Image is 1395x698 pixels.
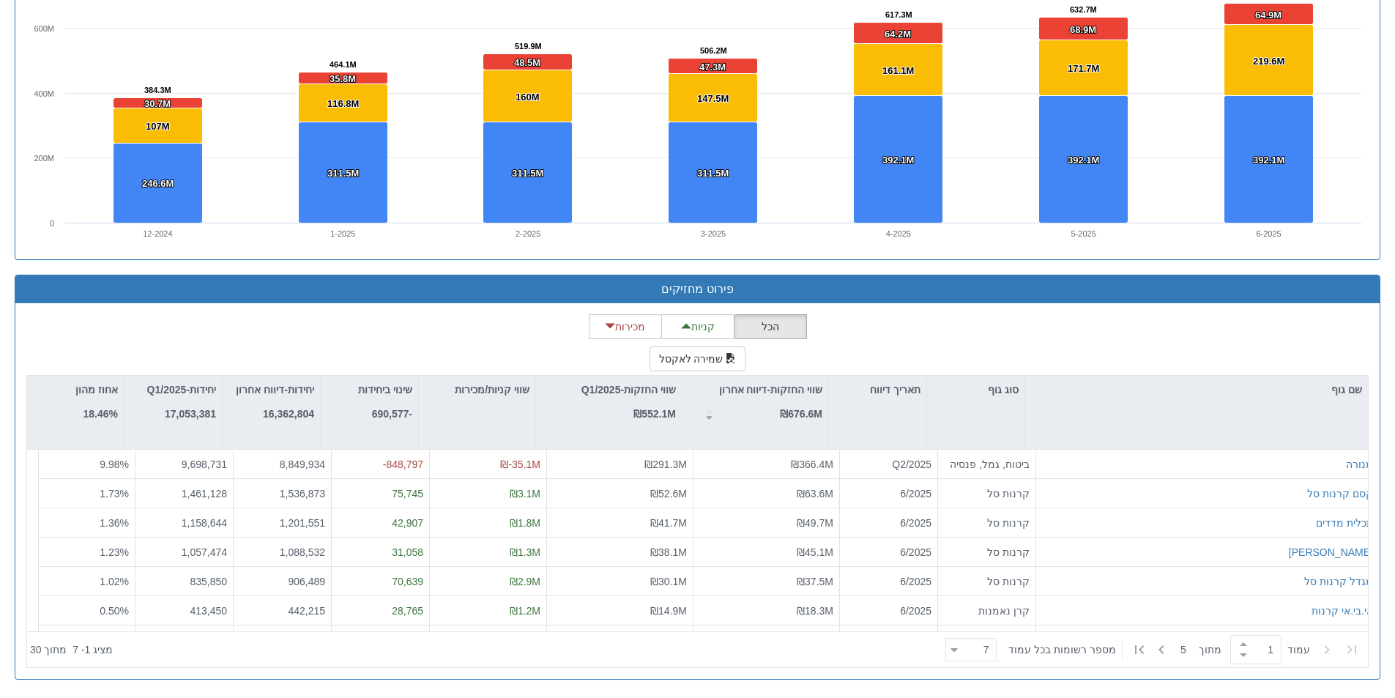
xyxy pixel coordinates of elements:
[1071,229,1096,238] text: 5-2025
[944,545,1030,560] div: קרנות סל
[846,574,931,589] div: 6/2025
[589,314,662,339] button: מכירות
[510,488,540,500] span: ₪3.1M
[165,408,216,420] strong: 17,053,381
[263,408,314,420] strong: 16,362,804
[1346,457,1373,472] button: מנורה
[515,42,542,51] tspan: 519.9M
[45,486,129,501] div: 1.73 %
[372,408,412,420] strong: -690,577
[142,178,174,189] tspan: 246.6M
[330,73,356,84] tspan: 35.8M
[1307,486,1373,501] button: קסם קרנות סל
[944,516,1030,530] div: קרנות סל
[141,545,227,560] div: 1,057,474
[846,457,931,472] div: Q2/2025
[516,229,540,238] text: 2-2025
[141,604,227,618] div: 413,450
[697,93,729,104] tspan: 147.5M
[45,545,129,560] div: 1.23 %
[1068,63,1099,74] tspan: 171.7M
[944,457,1030,472] div: ביטוח, גמל, פנסיה
[500,458,540,470] span: ₪-35.1M
[1025,376,1368,404] div: שם גוף
[944,486,1030,501] div: קרנות סל
[633,408,676,420] strong: ₪552.1M
[338,545,423,560] div: 31,058
[30,634,113,666] div: ‏מציג 1 - 7 ‏ מתוך 30
[885,10,912,19] tspan: 617.3M
[846,545,931,560] div: 6/2025
[45,457,129,472] div: 9.98 %
[701,229,726,238] text: 3-2025
[1180,642,1199,657] span: 5
[146,121,170,132] tspan: 107M
[45,516,129,530] div: 1.36 %
[1304,574,1373,589] button: מגדל קרנות סל
[34,154,54,163] text: 200M
[944,604,1030,618] div: קרן נאמנות
[512,168,543,179] tspan: 311.5M
[1287,642,1310,657] span: ‏עמוד
[885,29,911,40] tspan: 64.2M
[83,408,118,420] strong: 18.46%
[927,376,1024,404] div: סוג גוף
[1068,155,1099,166] tspan: 392.1M
[1312,604,1373,618] button: אי.בי.אי קרנות
[338,574,423,589] div: 70,639
[26,283,1369,296] h3: פירוט מחזיקים
[338,486,423,501] div: 75,745
[1253,56,1284,67] tspan: 219.6M
[700,46,727,55] tspan: 506.2M
[829,376,926,404] div: תאריך דיווח
[650,517,687,529] span: ₪41.7M
[797,488,833,500] span: ₪63.6M
[45,604,129,618] div: 0.50 %
[1256,229,1281,238] text: 6-2025
[1289,545,1373,560] button: [PERSON_NAME]
[650,546,687,558] span: ₪38.1M
[650,576,687,587] span: ₪30.1M
[239,486,325,501] div: 1,536,873
[1070,5,1097,14] tspan: 632.7M
[650,488,687,500] span: ₪52.6M
[846,486,931,501] div: 6/2025
[1070,24,1096,35] tspan: 68.9M
[886,229,911,238] text: 4-2025
[141,516,227,530] div: 1,158,644
[141,574,227,589] div: 835,850
[239,516,325,530] div: 1,201,551
[699,62,726,73] tspan: 47.3M
[797,576,833,587] span: ₪37.5M
[75,382,118,398] p: אחוז מהון
[650,346,746,371] button: שמירה לאקסל
[45,574,129,589] div: 1.02 %
[780,408,822,420] strong: ₪676.6M
[882,155,914,166] tspan: 392.1M
[944,574,1030,589] div: קרנות סל
[510,576,540,587] span: ₪2.9M
[143,229,172,238] text: 12-2024
[510,517,540,529] span: ₪1.8M
[846,516,931,530] div: 6/2025
[141,486,227,501] div: 1,461,128
[697,168,729,179] tspan: 311.5M
[147,382,216,398] p: יחידות-Q1/2025
[797,517,833,529] span: ₪49.7M
[644,458,687,470] span: ₪291.3M
[650,605,687,617] span: ₪14.9M
[510,546,540,558] span: ₪1.3M
[791,458,833,470] span: ₪366.4M
[1008,642,1116,657] span: ‏מספר רשומות בכל עמוד
[330,229,355,238] text: 1-2025
[734,314,807,339] button: הכל
[338,604,423,618] div: 28,765
[940,634,1365,666] div: ‏ מתוך
[34,24,54,33] text: 600M
[882,65,914,76] tspan: 161.1M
